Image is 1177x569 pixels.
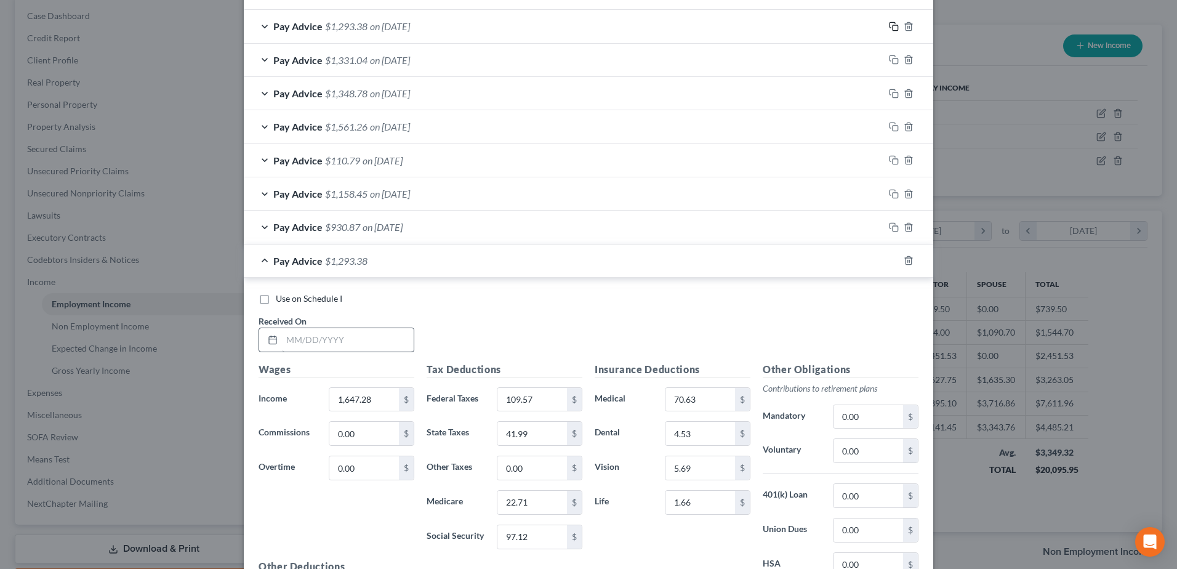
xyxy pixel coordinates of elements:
[665,388,735,411] input: 0.00
[325,155,360,166] span: $110.79
[834,439,903,462] input: 0.00
[370,54,410,66] span: on [DATE]
[735,456,750,480] div: $
[757,405,827,429] label: Mandatory
[399,456,414,480] div: $
[903,439,918,462] div: $
[588,387,659,412] label: Medical
[735,388,750,411] div: $
[273,188,323,200] span: Pay Advice
[420,525,491,549] label: Social Security
[497,456,567,480] input: 0.00
[370,20,410,32] span: on [DATE]
[834,405,903,429] input: 0.00
[325,255,368,267] span: $1,293.38
[325,221,360,233] span: $930.87
[363,221,403,233] span: on [DATE]
[329,422,399,445] input: 0.00
[588,490,659,515] label: Life
[325,188,368,200] span: $1,158.45
[325,54,368,66] span: $1,331.04
[497,422,567,445] input: 0.00
[567,525,582,549] div: $
[370,121,410,132] span: on [DATE]
[325,87,368,99] span: $1,348.78
[763,362,918,377] h5: Other Obligations
[497,491,567,514] input: 0.00
[834,484,903,507] input: 0.00
[273,155,323,166] span: Pay Advice
[903,405,918,429] div: $
[595,362,750,377] h5: Insurance Deductions
[497,388,567,411] input: 0.00
[763,382,918,395] p: Contributions to retirement plans
[259,362,414,377] h5: Wages
[1135,527,1165,557] div: Open Intercom Messenger
[329,388,399,411] input: 0.00
[259,393,287,403] span: Income
[370,87,410,99] span: on [DATE]
[903,519,918,542] div: $
[273,87,323,99] span: Pay Advice
[276,293,342,304] span: Use on Schedule I
[427,362,582,377] h5: Tax Deductions
[420,421,491,446] label: State Taxes
[420,456,491,480] label: Other Taxes
[735,491,750,514] div: $
[567,456,582,480] div: $
[363,155,403,166] span: on [DATE]
[735,422,750,445] div: $
[273,121,323,132] span: Pay Advice
[252,421,323,446] label: Commissions
[273,20,323,32] span: Pay Advice
[834,519,903,542] input: 0.00
[588,421,659,446] label: Dental
[567,388,582,411] div: $
[252,456,323,480] label: Overtime
[273,54,323,66] span: Pay Advice
[567,422,582,445] div: $
[282,328,414,352] input: MM/DD/YYYY
[665,456,735,480] input: 0.00
[370,188,410,200] span: on [DATE]
[757,518,827,543] label: Union Dues
[567,491,582,514] div: $
[273,255,323,267] span: Pay Advice
[757,483,827,508] label: 401(k) Loan
[757,438,827,463] label: Voluntary
[420,490,491,515] label: Medicare
[903,484,918,507] div: $
[497,525,567,549] input: 0.00
[329,456,399,480] input: 0.00
[420,387,491,412] label: Federal Taxes
[399,422,414,445] div: $
[588,456,659,480] label: Vision
[325,20,368,32] span: $1,293.38
[273,221,323,233] span: Pay Advice
[399,388,414,411] div: $
[259,316,307,326] span: Received On
[665,422,735,445] input: 0.00
[325,121,368,132] span: $1,561.26
[665,491,735,514] input: 0.00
